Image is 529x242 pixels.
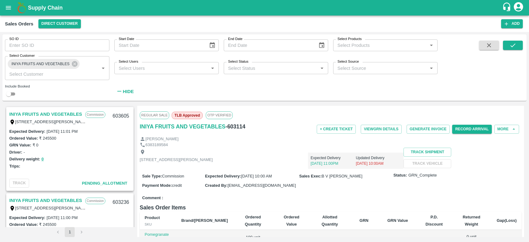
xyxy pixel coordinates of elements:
button: Open [318,64,326,72]
p: [DATE] 10:00AM [356,161,401,166]
button: More [494,125,519,134]
button: page 1 [65,227,75,237]
label: ₹ 0 [33,143,38,147]
p: 6383189584 [145,142,168,148]
h6: - 603114 [226,122,245,131]
p: Pomegranate [145,232,171,238]
button: Select DC [38,19,81,28]
h6: Sales Order Items [140,203,522,212]
b: Allotted Quantity [322,215,338,226]
span: TLB Approved [172,112,203,119]
label: Payment Mode : [142,183,172,188]
button: Open [99,64,107,72]
label: Select Products [337,37,362,42]
span: [EMAIL_ADDRESS][DOMAIN_NAME] [227,183,296,188]
input: Select Users [116,64,207,72]
label: Sale Type : [142,174,162,178]
div: Sales Orders [5,20,33,28]
b: Returned Weight [463,215,480,226]
input: Select Customer [7,70,89,78]
div: 603236 [109,195,133,210]
button: Open [427,64,435,72]
label: Trips: [9,164,20,168]
input: Select Source [335,64,425,72]
label: - [24,150,25,155]
label: Start Date [119,37,134,42]
label: Select Users [119,59,138,64]
b: GRN Value [387,218,408,223]
span: B V [PERSON_NAME] [322,174,362,178]
button: Open [427,41,435,49]
button: 0 [42,156,44,163]
span: [DATE] 10:00 AM [241,174,272,178]
label: End Date [228,37,242,42]
b: Ordered Value [284,215,299,226]
strong: Hide [123,89,134,94]
div: Include Booked [5,83,109,89]
a: INIYA FRUITS AND VEGETABLES [9,196,82,204]
label: ₹ 245500 [39,136,56,141]
b: P.D. Discount [425,215,443,226]
label: Select Status [228,59,249,64]
label: Driver: [9,150,22,155]
span: Commission [162,174,184,178]
p: [PERSON_NAME] [145,136,179,142]
b: Gap(Loss) [497,218,517,223]
label: Status: [394,173,407,178]
label: Expected Delivery : [9,129,45,134]
input: Start Date [114,39,204,51]
p: Updated Delivery [356,155,401,161]
label: Ordered Value: [9,222,38,227]
label: Expected Delivery : [205,174,241,178]
p: Expected Delivery [311,155,356,161]
label: Select Customer [9,53,35,58]
b: Brand/[PERSON_NAME] [181,218,228,223]
div: 603605 [109,109,133,123]
span: GRN_Complete [408,173,437,178]
b: Supply Chain [28,5,63,11]
div: SKU [145,222,171,227]
label: Delivery weight: [9,157,40,161]
a: INIYA FRUITS AND VEGETABLES [140,122,226,131]
span: INIYA FRUITS AND VEGETABLES [8,61,73,67]
label: GRN Value: [9,143,31,147]
button: Open [209,64,217,72]
input: Enter SO ID [5,39,109,51]
button: Track Shipment [403,148,451,157]
p: Commission [85,111,105,118]
span: OTP VERIFIED [206,111,233,119]
div: customer-support [502,2,513,13]
button: + Create Ticket [317,125,356,134]
span: Regular Sale [140,111,169,119]
b: GRN [359,218,368,223]
label: Comment : [142,195,163,201]
a: Supply Chain [28,3,502,12]
button: Choose date [316,39,328,51]
label: Select Source [337,59,359,64]
p: [DATE] 11:00PM [311,161,356,166]
button: Record Arrival [452,125,492,134]
a: INIYA FRUITS AND VEGETABLES [9,110,82,118]
button: Hide [114,86,135,97]
input: Select Products [335,41,425,49]
label: Expected Delivery : [9,215,45,220]
label: [STREET_ADDRESS][PERSON_NAME] [15,119,88,124]
label: ₹ 245500 [39,222,56,227]
nav: pagination navigation [52,227,87,237]
input: Select Status [226,64,316,72]
div: INIYA FRUITS AND VEGETABLES [8,59,80,69]
span: credit [172,183,182,188]
button: ViewGRN Details [361,125,402,134]
label: Sales Exec : [299,174,322,178]
label: Ordered Value: [9,136,38,141]
label: [DATE] 11:01 PM [46,129,77,134]
p: [STREET_ADDRESS][PERSON_NAME] [140,157,213,163]
img: logo [15,2,28,14]
b: Product [145,215,160,220]
label: [STREET_ADDRESS][PERSON_NAME] [15,205,88,210]
button: open drawer [1,1,15,15]
label: Created By : [205,183,227,188]
label: SO ID [9,37,19,42]
button: Generate Invoice [407,125,450,134]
